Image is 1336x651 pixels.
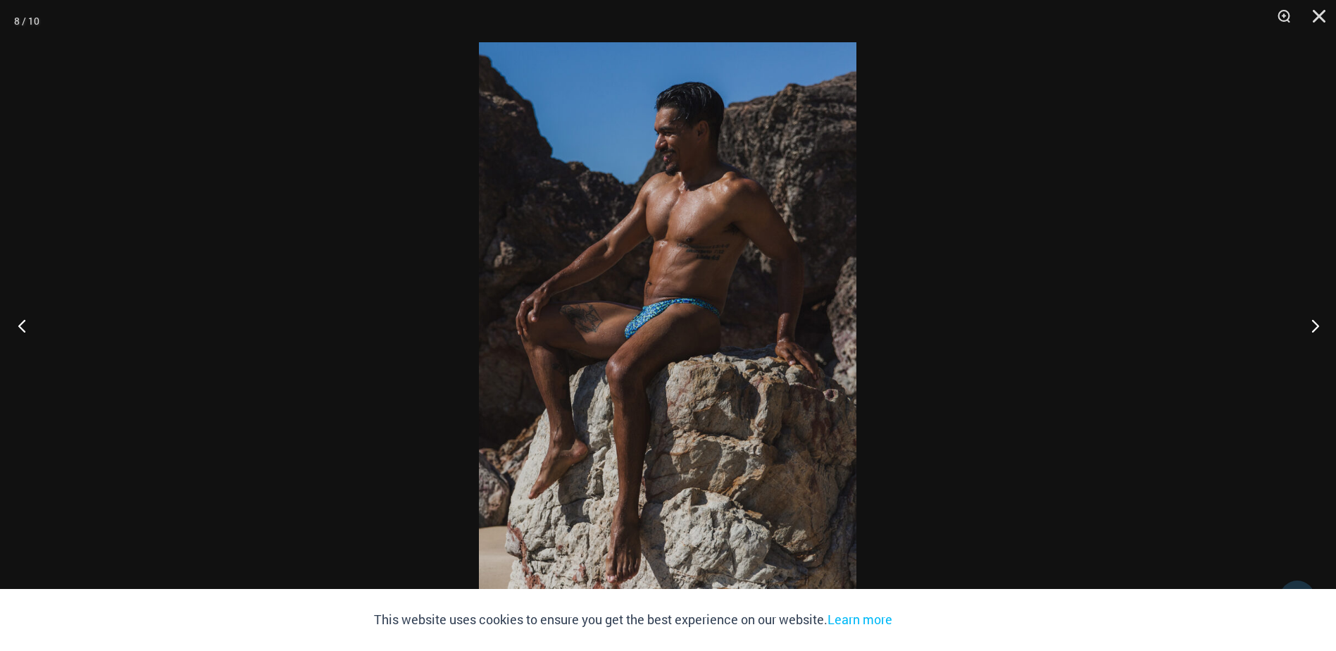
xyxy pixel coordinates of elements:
p: This website uses cookies to ensure you get the best experience on our website. [374,609,892,631]
div: 8 / 10 [14,11,39,32]
button: Next [1283,290,1336,361]
a: Learn more [828,611,892,628]
img: Coral Coast Blue Leopard 005 Clip Thong 06 [479,42,856,609]
button: Accept [903,603,963,637]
